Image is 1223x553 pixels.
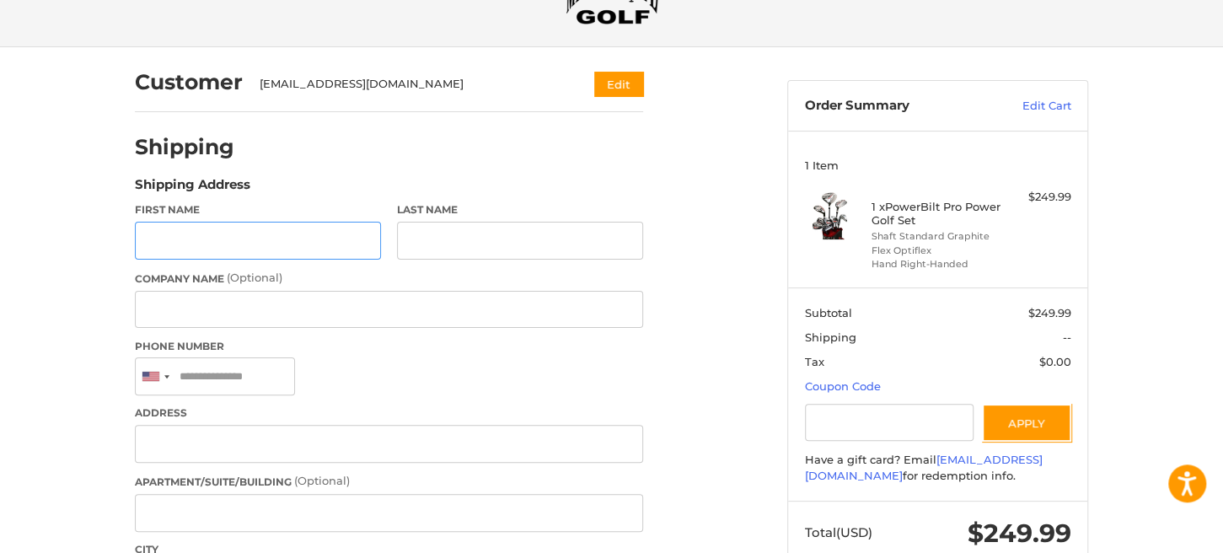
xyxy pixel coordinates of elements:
[135,202,381,217] label: First Name
[135,270,643,287] label: Company Name
[982,404,1071,442] button: Apply
[1039,355,1071,368] span: $0.00
[805,355,824,368] span: Tax
[805,306,852,319] span: Subtotal
[805,404,974,442] input: Gift Certificate or Coupon Code
[986,98,1071,115] a: Edit Cart
[968,518,1071,549] span: $249.99
[872,257,1000,271] li: Hand Right-Handed
[872,229,1000,244] li: Shaft Standard Graphite
[135,134,234,160] h2: Shipping
[1084,507,1223,553] iframe: Google Customer Reviews
[135,405,643,421] label: Address
[136,358,174,395] div: United States: +1
[227,271,282,284] small: (Optional)
[594,72,643,96] button: Edit
[805,330,856,344] span: Shipping
[805,379,881,393] a: Coupon Code
[135,175,250,202] legend: Shipping Address
[1005,189,1071,206] div: $249.99
[872,200,1000,228] h4: 1 x PowerBilt Pro Power Golf Set
[135,69,243,95] h2: Customer
[135,473,643,490] label: Apartment/Suite/Building
[805,452,1071,485] div: Have a gift card? Email for redemption info.
[805,524,872,540] span: Total (USD)
[397,202,643,217] label: Last Name
[135,339,643,354] label: Phone Number
[294,474,350,487] small: (Optional)
[260,76,562,93] div: [EMAIL_ADDRESS][DOMAIN_NAME]
[1063,330,1071,344] span: --
[872,244,1000,258] li: Flex Optiflex
[805,158,1071,172] h3: 1 Item
[1028,306,1071,319] span: $249.99
[805,98,986,115] h3: Order Summary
